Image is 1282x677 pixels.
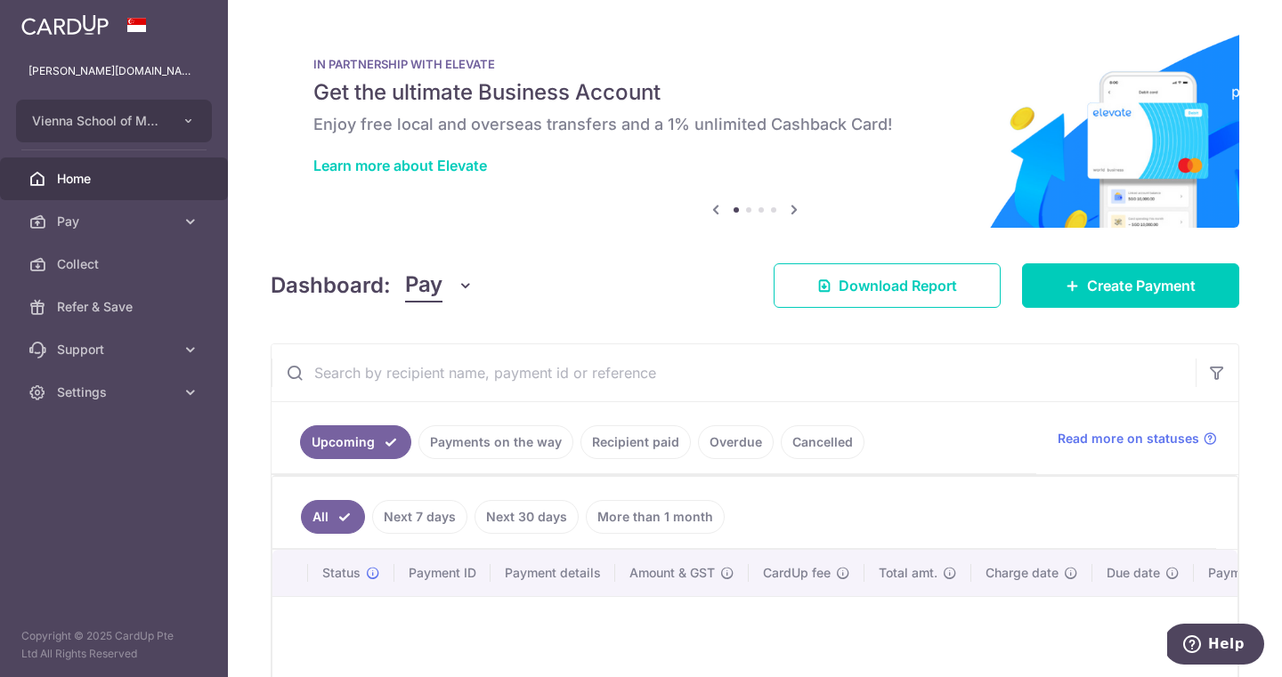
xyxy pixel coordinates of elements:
a: More than 1 month [586,500,725,534]
span: Create Payment [1087,275,1196,296]
span: Total amt. [879,564,937,582]
span: Amount & GST [629,564,715,582]
a: Learn more about Elevate [313,157,487,174]
a: Payments on the way [418,425,573,459]
a: All [301,500,365,534]
a: Cancelled [781,425,864,459]
a: Overdue [698,425,774,459]
span: Pay [57,213,174,230]
span: Pay [405,269,442,302]
span: Home [57,170,174,188]
th: Payment details [491,550,615,596]
a: Next 30 days [475,500,579,534]
span: Support [57,341,174,359]
p: IN PARTNERSHIP WITH ELEVATE [313,57,1197,71]
a: Read more on statuses [1058,430,1217,447]
a: Create Payment [1022,263,1239,308]
button: Pay [405,269,474,302]
span: Charge date [986,564,1059,582]
span: Collect [57,255,174,273]
span: Status [322,564,361,582]
span: Settings [57,383,174,401]
a: Next 7 days [372,500,467,534]
input: Search by recipient name, payment id or reference [272,344,1196,401]
span: Due date [1107,564,1160,582]
span: Vienna School of Music Pte Ltd [32,112,164,130]
span: Download Report [839,275,957,296]
p: [PERSON_NAME][DOMAIN_NAME][EMAIL_ADDRESS][DOMAIN_NAME] [28,62,199,80]
th: Payment ID [394,550,491,596]
h6: Enjoy free local and overseas transfers and a 1% unlimited Cashback Card! [313,114,1197,135]
img: Renovation banner [271,28,1239,228]
h5: Get the ultimate Business Account [313,78,1197,107]
img: CardUp [21,14,109,36]
span: CardUp fee [763,564,831,582]
a: Download Report [774,263,1001,308]
iframe: Opens a widget where you can find more information [1167,624,1264,668]
a: Upcoming [300,425,411,459]
a: Recipient paid [580,425,691,459]
span: Refer & Save [57,298,174,316]
span: Read more on statuses [1058,430,1199,447]
h4: Dashboard: [271,270,391,302]
button: Vienna School of Music Pte Ltd [16,100,212,142]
